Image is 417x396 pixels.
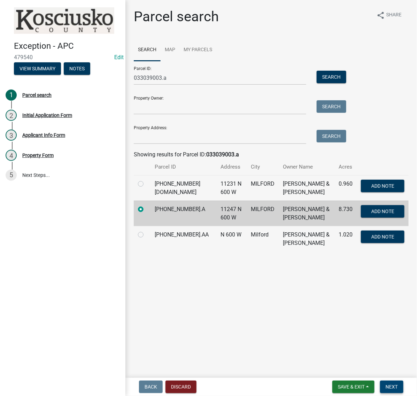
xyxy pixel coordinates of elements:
span: Back [145,384,157,390]
th: Owner Name [279,159,334,175]
span: Add Note [371,208,394,214]
td: [PHONE_NUMBER][DOMAIN_NAME] [150,175,217,201]
td: [PERSON_NAME] & [PERSON_NAME] [279,175,334,201]
div: Initial Application Form [22,113,72,118]
th: Parcel ID [150,159,217,175]
div: 2 [6,110,17,121]
a: Edit [114,54,124,61]
span: Add Note [371,234,394,239]
div: 1 [6,90,17,101]
th: Acres [334,159,357,175]
span: Next [386,384,398,390]
wm-modal-confirm: Summary [14,66,61,72]
div: Showing results for Parcel ID: [134,150,409,159]
button: View Summary [14,62,61,75]
div: 5 [6,170,17,181]
button: Notes [64,62,90,75]
div: Applicant Info Form [22,133,65,138]
span: Share [386,11,402,20]
a: Search [134,39,161,61]
button: Search [317,130,346,142]
i: share [377,11,385,20]
button: Discard [165,381,196,393]
img: Kosciusko County, Indiana [14,7,114,34]
h4: Exception - APC [14,41,120,51]
td: 0.960 [334,175,357,201]
button: Next [380,381,403,393]
button: Save & Exit [332,381,374,393]
a: Map [161,39,179,61]
strong: 033039003.a [206,151,239,158]
td: [PERSON_NAME] & [PERSON_NAME] [279,201,334,226]
span: 479540 [14,54,111,61]
button: Add Note [361,231,404,243]
td: [PERSON_NAME] & [PERSON_NAME] [279,226,334,251]
button: Search [317,71,346,83]
button: Back [139,381,163,393]
td: MILFORD [247,175,279,201]
th: Address [217,159,247,175]
wm-modal-confirm: Notes [64,66,90,72]
span: Add Note [371,183,394,188]
td: 11231 N 600 W [217,175,247,201]
div: Property Form [22,153,54,158]
wm-modal-confirm: Edit Application Number [114,54,124,61]
div: Parcel search [22,93,52,98]
button: Add Note [361,180,404,192]
td: [PHONE_NUMBER].A [150,201,217,226]
h1: Parcel search [134,8,219,25]
td: Milford [247,226,279,251]
span: Save & Exit [338,384,365,390]
div: 3 [6,130,17,141]
td: [PHONE_NUMBER].AA [150,226,217,251]
th: City [247,159,279,175]
button: Search [317,100,346,113]
td: N 600 W [217,226,247,251]
td: 1.020 [334,226,357,251]
a: My Parcels [179,39,216,61]
td: 11247 N 600 W [217,201,247,226]
button: shareShare [371,8,407,22]
td: 8.730 [334,201,357,226]
td: MILFORD [247,201,279,226]
div: 4 [6,150,17,161]
button: Add Note [361,205,404,218]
